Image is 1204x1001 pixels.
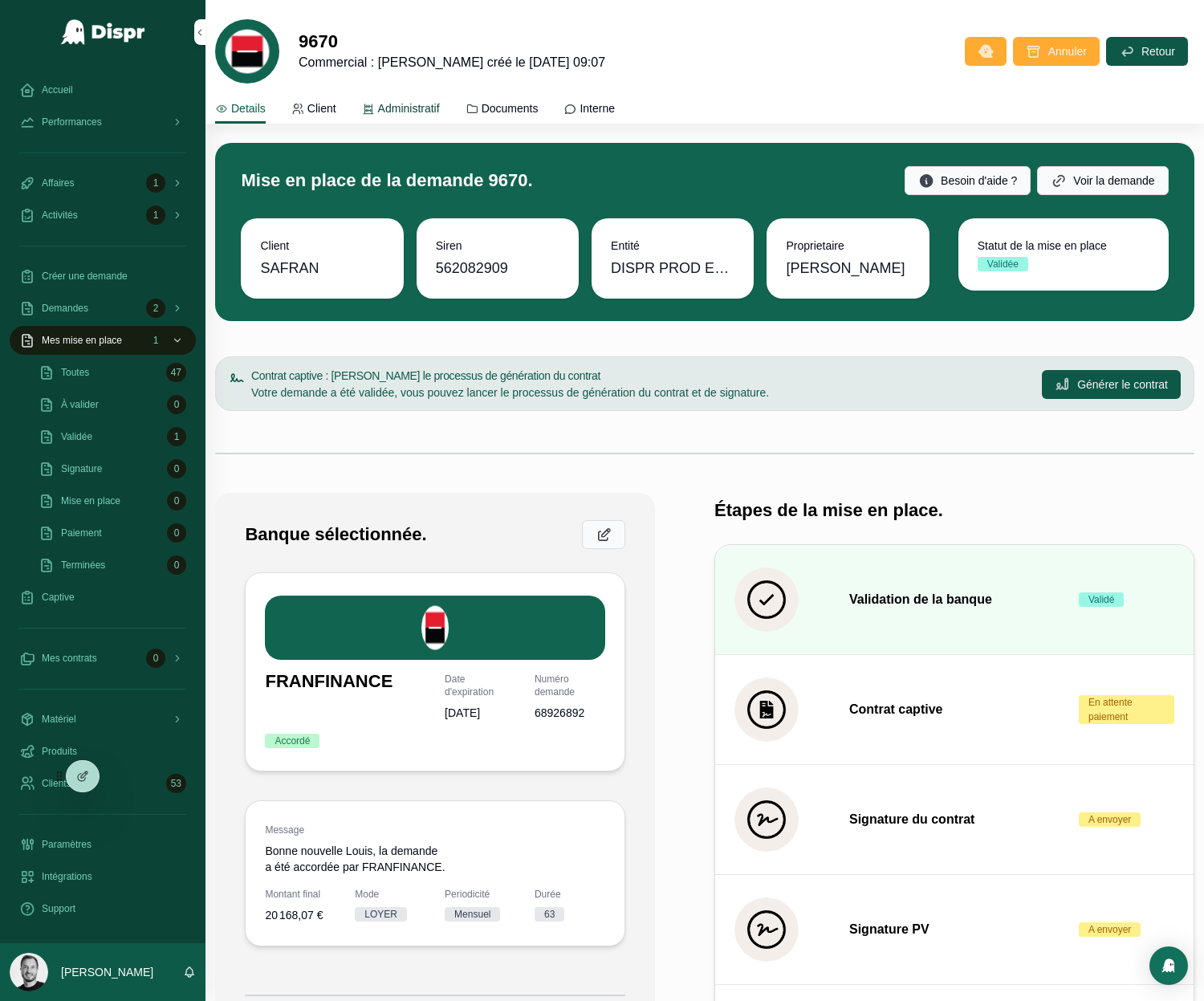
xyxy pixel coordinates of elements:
div: 2 [146,299,165,318]
span: Client [260,238,384,254]
span: [PERSON_NAME] [786,257,905,279]
span: Proprietaire [786,238,909,254]
a: Activités1 [10,201,196,230]
span: Clients [42,777,71,790]
span: Créer une demande [42,270,128,283]
a: Support [10,894,196,923]
span: Interne [580,100,615,116]
div: 0 [167,459,186,478]
span: Toutes [61,366,89,379]
span: SAFRAN [260,257,319,279]
a: Documents [466,94,539,126]
span: Accueil [42,83,73,96]
span: Details [231,100,266,116]
span: Matériel [42,713,76,726]
span: Activités [42,209,78,222]
div: Validé [1088,592,1114,607]
span: Support [42,902,75,915]
span: Validée [61,430,92,443]
span: Besoin d'aide ? [941,173,1017,189]
div: 47 [166,363,186,382]
h3: Signature PV [849,920,1060,939]
span: Retour [1141,43,1175,59]
a: Captive [10,583,196,612]
span: Mise en place [61,494,120,507]
span: Administratif [378,100,440,116]
div: 63 [544,907,555,922]
a: Client [291,94,336,126]
button: Retour [1106,37,1188,66]
button: Voir la demande [1037,166,1168,195]
a: Paramètres [10,830,196,859]
span: Message [265,824,604,836]
span: Commercial : [PERSON_NAME] créé le [DATE] 09:07 [299,53,605,72]
span: Bonne nouvelle Louis, la demande a été accordée par FRANFINANCE. [265,843,604,875]
div: 0 [167,491,186,511]
span: Générer le contrat [1077,376,1168,393]
div: 53 [166,774,186,793]
span: Mes mise en place [42,334,122,347]
div: 0 [167,395,186,414]
a: À valider0 [29,390,196,419]
span: Documents [482,100,539,116]
span: Entité [611,238,734,254]
div: 1 [167,427,186,446]
h3: Signature du contrat [849,810,1060,829]
span: Periodicité [445,888,515,901]
img: FRANFI.png [265,596,604,660]
a: Produits [10,737,196,766]
a: Clients53 [10,769,196,798]
span: Paramètres [42,838,92,851]
div: A envoyer [1088,922,1131,937]
span: Intégrations [42,870,92,883]
span: Votre demande a été validée, vous pouvez lancer le processus de génération du contrat et de signa... [251,386,769,399]
span: DISPR PROD Entité 1 [611,257,734,279]
p: [PERSON_NAME] [61,964,153,980]
a: Intégrations [10,862,196,891]
h5: Contrat captive : Démarrer le processus de génération du contrat [251,370,1029,381]
a: Affaires1 [10,169,196,197]
h1: 9670 [299,31,605,53]
div: 0 [167,523,186,543]
a: Matériel [10,705,196,734]
a: Validée1 [29,422,196,451]
h1: FRANFINANCE [265,673,425,697]
span: Client [307,100,336,116]
a: Signature0 [29,454,196,483]
button: Besoin d'aide ? [905,166,1031,195]
a: Performances [10,108,196,136]
span: 20 168,07 € [265,907,336,923]
span: Performances [42,116,102,128]
a: Terminées0 [29,551,196,580]
div: Validée [987,257,1019,271]
div: Votre demande a été validée, vous pouvez lancer le processus de génération du contrat et de signa... [251,385,1029,401]
span: Date d'expiration [445,673,515,698]
div: Accordé [275,734,310,748]
span: Demandes [42,302,88,315]
h1: Mise en place de la demande 9670. [241,169,532,192]
span: Statut de la mise en place [978,238,1149,254]
a: Administratif [362,94,440,126]
div: 0 [167,555,186,575]
span: Mode [355,888,425,901]
div: En attente paiement [1088,695,1165,724]
h1: Banque sélectionnée. [245,523,426,546]
div: Mensuel [454,907,490,922]
a: Interne [563,94,615,126]
div: A envoyer [1088,812,1131,827]
h1: Étapes de la mise en place. [714,499,943,522]
h3: Contrat captive [849,700,1060,719]
button: Générer le contrat [1042,370,1181,399]
span: Affaires [42,177,74,189]
a: Accueil [10,75,196,104]
div: Open Intercom Messenger [1149,946,1188,985]
a: Demandes2 [10,294,196,323]
span: Terminées [61,559,105,572]
a: Details [215,94,266,124]
h3: Validation de la banque [849,590,1060,609]
span: Montant final [265,888,336,901]
span: 68926892 [535,705,605,721]
span: À valider [61,398,99,411]
a: Mes contrats0 [10,644,196,673]
span: [DATE] [445,705,515,721]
